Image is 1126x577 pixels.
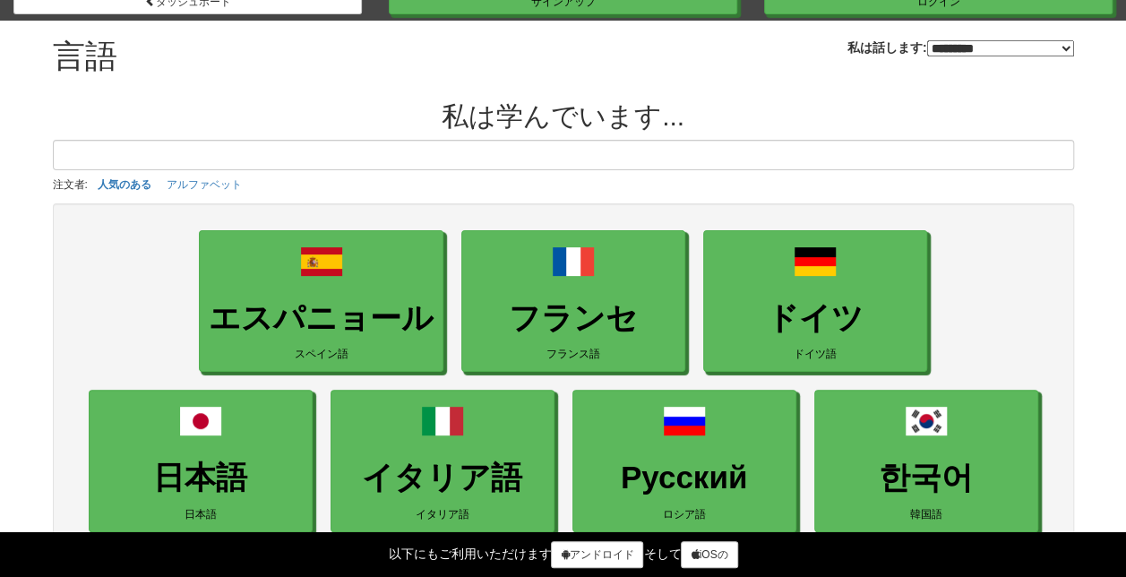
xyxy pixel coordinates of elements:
[681,541,737,568] a: iOSの
[53,178,88,191] small: 注文者:
[814,390,1038,532] a: 한국어韓国語
[824,461,1028,495] h3: 한국어
[582,461,786,495] h3: Русский
[663,507,706,520] small: ロシア語
[847,40,927,55] font: 私は話します:
[699,548,727,561] font: iOSの
[331,390,554,532] a: イタリア語イタリア語
[471,301,675,336] h3: フランセ
[461,230,685,373] a: フランセフランス語
[99,461,303,495] h3: 日本語
[388,547,551,561] font: 以下にもご利用いただけます
[295,347,348,359] small: スペイン語
[794,347,837,359] small: ドイツ語
[53,39,117,74] h1: 言語
[161,175,247,194] button: アルファベット
[910,507,942,520] small: 韓国語
[551,541,643,568] a: アンドロイド
[546,347,600,359] small: フランス語
[569,548,633,561] font: アンドロイド
[713,301,917,336] h3: ドイツ
[185,507,217,520] small: 日本語
[209,301,434,336] h3: エスパニョール
[89,390,313,532] a: 日本語日本語
[199,230,443,373] a: エスパニョールスペイン語
[643,547,681,561] font: そして
[340,461,545,495] h3: イタリア語
[572,390,796,532] a: Русскийロシア語
[53,101,1074,131] h2: 私は学んでいます...
[92,175,157,194] button: 人気のある
[703,230,927,373] a: ドイツドイツ語
[416,507,469,520] small: イタリア語
[927,40,1074,56] select: 私は話します:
